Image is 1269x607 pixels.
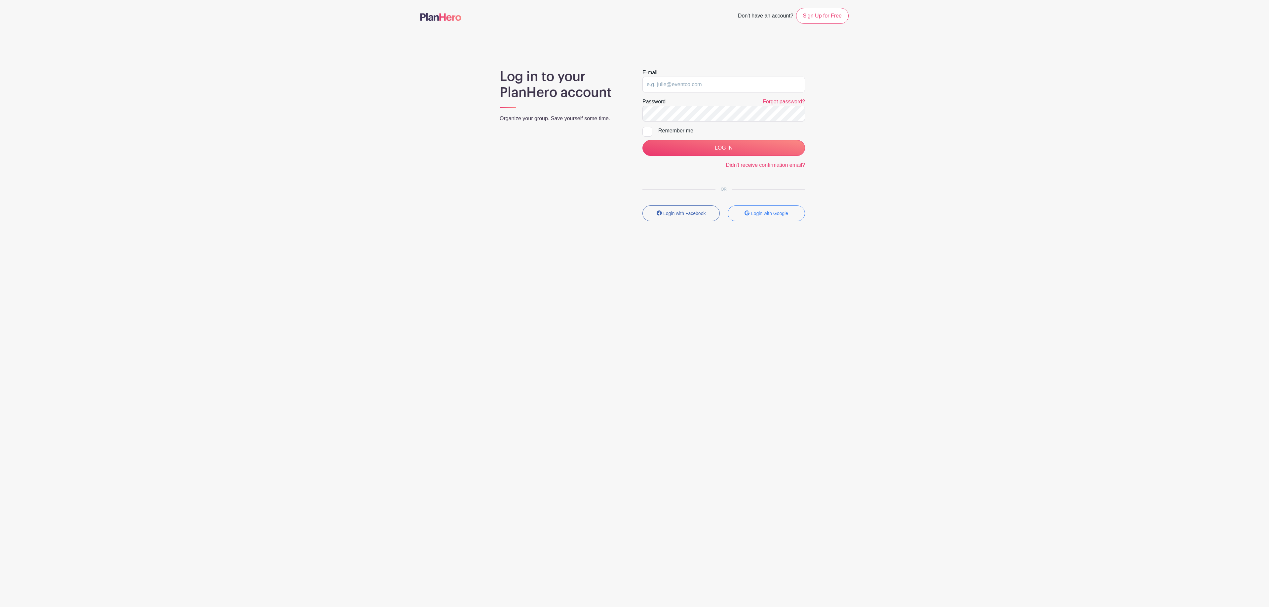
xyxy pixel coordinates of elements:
a: Sign Up for Free [796,8,849,24]
small: Login with Google [751,211,788,216]
label: Password [642,98,666,106]
p: Organize your group. Save yourself some time. [500,115,627,123]
span: OR [715,187,732,192]
button: Login with Facebook [642,205,720,221]
h1: Log in to your PlanHero account [500,69,627,100]
a: Forgot password? [763,99,805,104]
img: logo-507f7623f17ff9eddc593b1ce0a138ce2505c220e1c5a4e2b4648c50719b7d32.svg [420,13,461,21]
label: E-mail [642,69,657,77]
span: Don't have an account? [738,9,793,24]
input: e.g. julie@eventco.com [642,77,805,92]
input: LOG IN [642,140,805,156]
small: Login with Facebook [663,211,706,216]
a: Didn't receive confirmation email? [726,162,805,168]
button: Login with Google [728,205,805,221]
div: Remember me [658,127,805,135]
